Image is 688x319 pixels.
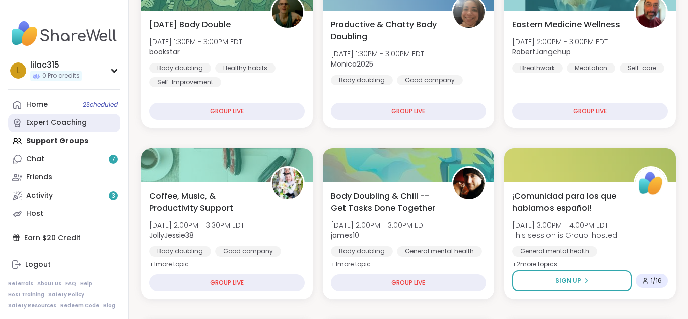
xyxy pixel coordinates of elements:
div: Healthy habits [215,63,276,73]
div: General mental health [512,246,597,257]
div: GROUP LIVE [331,274,487,291]
div: lilac315 [30,59,82,71]
span: [DATE] 1:30PM - 3:00PM EDT [149,37,242,47]
a: Logout [8,256,120,274]
span: [DATE] Body Double [149,19,231,31]
a: Friends [8,168,120,186]
div: Earn $20 Credit [8,229,120,247]
span: [DATE] 2:00PM - 3:00PM EDT [512,37,608,47]
div: Host [26,209,43,219]
span: [DATE] 1:30PM - 3:00PM EDT [331,49,424,59]
span: Coffee, Music, & Productivity Support [149,190,259,214]
span: l [17,64,20,77]
a: Redeem Code [60,302,99,309]
a: Referrals [8,280,33,287]
div: Body doubling [331,246,393,257]
b: RobertJangchup [512,47,571,57]
span: Body Doubling & Chill -- Get Tasks Done Together [331,190,441,214]
a: FAQ [65,280,76,287]
img: JollyJessie38 [272,168,303,199]
span: 0 Pro credits [42,72,80,80]
div: Logout [25,260,51,270]
div: Body doubling [149,63,211,73]
a: Chat7 [8,150,120,168]
a: About Us [37,280,61,287]
div: Home [26,100,48,110]
div: GROUP LIVE [331,103,487,120]
span: 3 [112,192,115,200]
span: Eastern Medicine Wellness [512,19,620,31]
span: [DATE] 2:00PM - 3:00PM EDT [331,220,427,230]
b: JollyJessie38 [149,230,194,240]
div: Self-care [620,63,664,73]
a: Safety Resources [8,302,56,309]
b: Monica2025 [331,59,373,69]
div: GROUP LIVE [149,103,305,120]
span: [DATE] 3:00PM - 4:00PM EDT [512,220,617,230]
div: Expert Coaching [26,118,87,128]
a: Safety Policy [48,291,84,298]
div: Good company [397,75,463,85]
span: Sign Up [555,276,581,285]
a: Expert Coaching [8,114,120,132]
img: james10 [453,168,485,199]
div: Breathwork [512,63,563,73]
b: bookstar [149,47,180,57]
div: General mental health [397,246,482,257]
div: Meditation [567,63,615,73]
span: 7 [112,155,115,164]
div: Good company [215,246,281,257]
span: ¡Comunidad para los que hablamos español! [512,190,623,214]
div: Activity [26,190,53,201]
div: GROUP LIVE [149,274,305,291]
div: Body doubling [149,246,211,257]
span: 1 / 16 [651,277,662,285]
span: [DATE] 2:00PM - 3:30PM EDT [149,220,244,230]
div: Friends [26,172,52,182]
a: Help [80,280,92,287]
span: This session is Group-hosted [512,230,617,240]
a: Activity3 [8,186,120,205]
b: james10 [331,230,359,240]
button: Sign Up [512,270,632,291]
span: 2 Scheduled [83,101,118,109]
span: Productive & Chatty Body Doubling [331,19,441,43]
a: Home2Scheduled [8,96,120,114]
div: Chat [26,154,44,164]
div: Self-Improvement [149,77,221,87]
div: GROUP LIVE [512,103,668,120]
a: Host [8,205,120,223]
a: Blog [103,302,115,309]
a: Host Training [8,291,44,298]
div: Body doubling [331,75,393,85]
img: ShareWell Nav Logo [8,16,120,51]
img: ShareWell [635,168,666,199]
